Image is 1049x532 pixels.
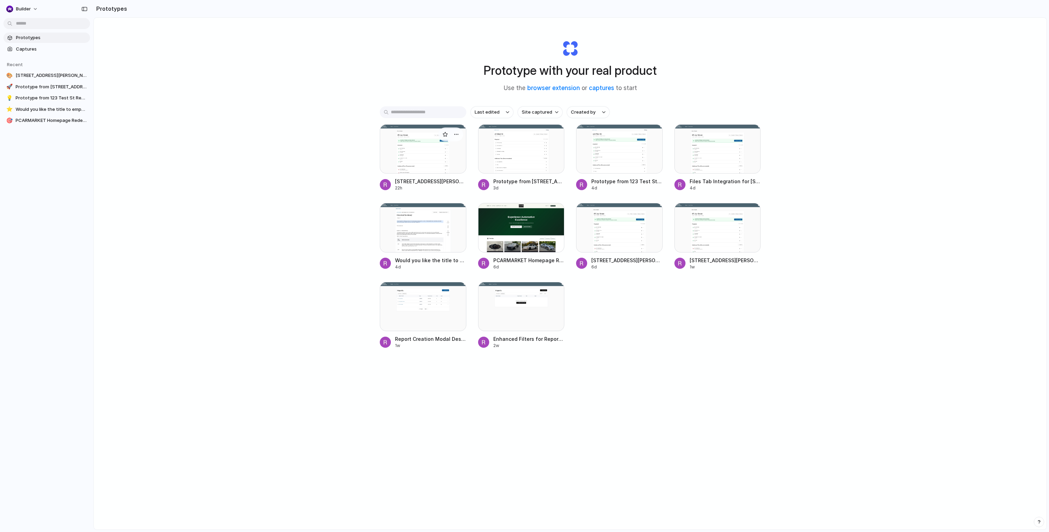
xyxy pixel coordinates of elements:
[690,178,761,185] span: Files Tab Integration for [STREET_ADDRESS][PERSON_NAME]
[16,117,87,124] span: PCARMARKET Homepage Redesign
[484,61,657,80] h1: Prototype with your real product
[478,203,565,270] a: PCARMARKET Homepage RedesignPCARMARKET Homepage Redesign6d
[690,257,761,264] span: [STREET_ADDRESS][PERSON_NAME] Figures Section
[380,203,466,270] a: Would you like the title to emphasize "Historical Summary" or focus more on the new "Choices" blo...
[380,124,466,191] a: 85 Jay Street - Other Reports Section[STREET_ADDRESS][PERSON_NAME] - Other Reports Section22h
[3,33,90,43] a: Prototypes
[3,93,90,103] a: 💡Prototype from 123 Test St Report
[380,282,466,349] a: Report Creation Modal DesignReport Creation Modal Design1w
[591,178,663,185] span: Prototype from 123 Test St Report
[3,104,90,115] a: ⭐Would you like the title to emphasize "Historical Summary" or focus more on the new "Choices" bl...
[6,106,13,113] div: ⭐
[690,185,761,191] div: 4d
[493,264,565,270] div: 6d
[3,115,90,126] a: 🎯PCARMARKET Homepage Redesign
[16,83,87,90] span: Prototype from [STREET_ADDRESS] Report
[493,185,565,191] div: 3d
[690,264,761,270] div: 1w
[591,264,663,270] div: 6d
[527,85,580,91] a: browser extension
[567,106,610,118] button: Created by
[493,343,565,349] div: 2w
[478,282,565,349] a: Enhanced Filters for Reports ViewEnhanced Filters for Reports View2w
[395,343,466,349] div: 1w
[518,106,563,118] button: Site captured
[3,3,42,15] button: builder
[493,257,565,264] span: PCARMARKET Homepage Redesign
[674,203,761,270] a: 85 Jay Street Figures Section[STREET_ADDRESS][PERSON_NAME] Figures Section1w
[395,185,466,191] div: 22h
[674,124,761,191] a: Files Tab Integration for 85 Jay StreetFiles Tab Integration for [STREET_ADDRESS][PERSON_NAME]4d
[6,95,13,101] div: 💡
[16,95,87,101] span: Prototype from 123 Test St Report
[475,109,500,116] span: Last edited
[522,109,552,116] span: Site captured
[493,178,565,185] span: Prototype from [STREET_ADDRESS] Report
[6,83,13,90] div: 🚀
[16,106,87,113] span: Would you like the title to emphasize "Historical Summary" or focus more on the new "Choices" blo...
[3,82,90,92] a: 🚀Prototype from [STREET_ADDRESS] Report
[395,178,466,185] span: [STREET_ADDRESS][PERSON_NAME] - Other Reports Section
[16,6,31,12] span: builder
[6,117,13,124] div: 🎯
[16,72,87,79] span: [STREET_ADDRESS][PERSON_NAME] - Other Reports Section
[470,106,513,118] button: Last edited
[3,70,90,81] a: 🎨[STREET_ADDRESS][PERSON_NAME] - Other Reports Section
[395,335,466,343] span: Report Creation Modal Design
[493,335,565,343] span: Enhanced Filters for Reports View
[6,72,13,79] div: 🎨
[7,62,23,67] span: Recent
[16,46,87,53] span: Captures
[591,257,663,264] span: [STREET_ADDRESS][PERSON_NAME] Report: FOILs Tab Addition
[16,34,87,41] span: Prototypes
[3,44,90,54] a: Captures
[504,84,637,93] span: Use the or to start
[395,257,466,264] span: Would you like the title to emphasize "Historical Summary" or focus more on the new "Choices" blo...
[576,203,663,270] a: 85 Jay Street Report: FOILs Tab Addition[STREET_ADDRESS][PERSON_NAME] Report: FOILs Tab Addition6d
[591,185,663,191] div: 4d
[478,124,565,191] a: Prototype from 24 Main St ReportPrototype from [STREET_ADDRESS] Report3d
[93,5,127,13] h2: Prototypes
[571,109,595,116] span: Created by
[589,85,614,91] a: captures
[576,124,663,191] a: Prototype from 123 Test St ReportPrototype from 123 Test St Report4d
[395,264,466,270] div: 4d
